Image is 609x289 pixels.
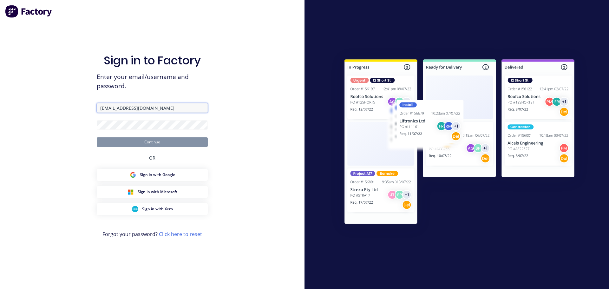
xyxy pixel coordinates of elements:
button: Microsoft Sign inSign in with Microsoft [97,186,208,198]
span: Forgot your password? [102,230,202,238]
button: Continue [97,137,208,147]
a: Click here to reset [159,231,202,238]
h1: Sign in to Factory [104,54,201,67]
span: Sign in with Google [140,172,175,178]
span: Sign in with Microsoft [138,189,177,195]
span: Sign in with Xero [142,206,173,212]
img: Xero Sign in [132,206,138,212]
div: OR [149,147,155,169]
img: Microsoft Sign in [128,189,134,195]
img: Google Sign in [130,172,136,178]
input: Email/Username [97,103,208,113]
img: Factory [5,5,53,18]
button: Google Sign inSign in with Google [97,169,208,181]
span: Enter your email/username and password. [97,72,208,91]
button: Xero Sign inSign in with Xero [97,203,208,215]
img: Sign in [331,47,588,239]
